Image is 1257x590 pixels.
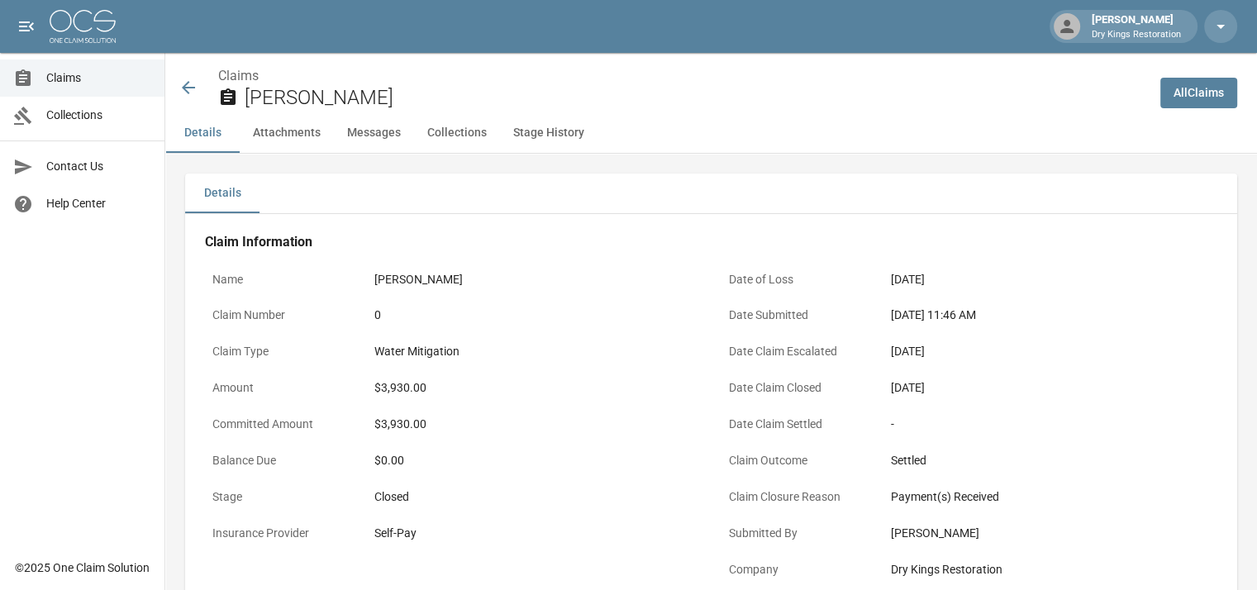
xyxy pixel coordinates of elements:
div: $3,930.00 [374,416,694,433]
img: ocs-logo-white-transparent.png [50,10,116,43]
p: Committed Amount [205,408,354,440]
a: AllClaims [1160,78,1237,108]
button: Details [165,113,240,153]
span: Help Center [46,195,151,212]
p: Name [205,264,354,296]
div: Closed [374,488,694,506]
p: Date Claim Escalated [721,335,870,368]
div: [DATE] [891,343,1211,360]
div: [DATE] [891,271,1211,288]
div: $0.00 [374,452,694,469]
h2: [PERSON_NAME] [245,86,1147,110]
p: Claim Closure Reason [721,481,870,513]
div: 0 [374,307,694,324]
div: Self-Pay [374,525,694,542]
div: - [891,416,1211,433]
div: anchor tabs [165,113,1257,153]
p: Claim Type [205,335,354,368]
p: Dry Kings Restoration [1092,28,1181,42]
div: Dry Kings Restoration [891,561,1211,578]
p: Date Claim Settled [721,408,870,440]
span: Claims [46,69,151,87]
span: Contact Us [46,158,151,175]
div: [PERSON_NAME] [1085,12,1188,41]
div: details tabs [185,174,1237,213]
button: Stage History [500,113,598,153]
div: $3,930.00 [374,379,694,397]
p: Balance Due [205,445,354,477]
div: Payment(s) Received [891,488,1211,506]
p: Stage [205,481,354,513]
p: Submitted By [721,517,870,550]
p: Date Claim Closed [721,372,870,404]
div: [DATE] 11:46 AM [891,307,1211,324]
div: [DATE] [891,379,1211,397]
div: [PERSON_NAME] [374,271,694,288]
span: Collections [46,107,151,124]
p: Amount [205,372,354,404]
div: © 2025 One Claim Solution [15,559,150,576]
p: Date Submitted [721,299,870,331]
p: Claim Number [205,299,354,331]
h4: Claim Information [205,234,1217,250]
div: Water Mitigation [374,343,694,360]
p: Company [721,554,870,586]
div: [PERSON_NAME] [891,525,1211,542]
p: Claim Outcome [721,445,870,477]
nav: breadcrumb [218,66,1147,86]
button: open drawer [10,10,43,43]
button: Details [185,174,259,213]
a: Claims [218,68,259,83]
button: Attachments [240,113,334,153]
button: Messages [334,113,414,153]
div: Settled [891,452,1211,469]
button: Collections [414,113,500,153]
p: Date of Loss [721,264,870,296]
p: Insurance Provider [205,517,354,550]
